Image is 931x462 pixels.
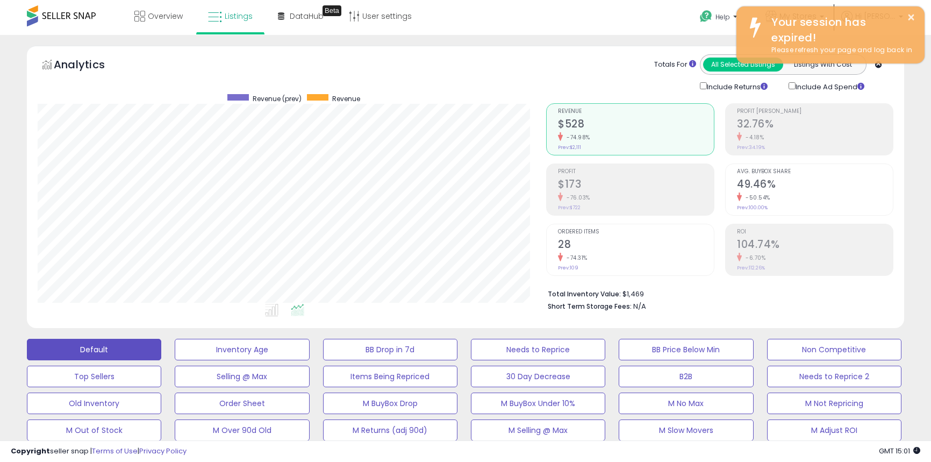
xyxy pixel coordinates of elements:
[139,446,187,456] a: Privacy Policy
[27,339,161,360] button: Default
[548,302,632,311] b: Short Term Storage Fees:
[290,11,324,22] span: DataHub
[737,178,893,193] h2: 49.46%
[471,420,605,441] button: M Selling @ Max
[471,339,605,360] button: Needs to Reprice
[323,5,341,16] div: Tooltip anchor
[558,109,714,115] span: Revenue
[558,265,578,271] small: Prev: 109
[558,204,581,211] small: Prev: $722
[323,339,457,360] button: BB Drop in 7d
[11,446,50,456] strong: Copyright
[654,60,696,70] div: Totals For
[737,118,893,132] h2: 32.76%
[175,366,309,387] button: Selling @ Max
[558,178,714,193] h2: $173
[737,238,893,253] h2: 104.74%
[175,393,309,414] button: Order Sheet
[332,94,360,103] span: Revenue
[558,229,714,235] span: Ordered Items
[27,393,161,414] button: Old Inventory
[558,169,714,175] span: Profit
[471,393,605,414] button: M BuyBox Under 10%
[767,393,901,414] button: M Not Repricing
[175,420,309,441] button: M Over 90d Old
[767,366,901,387] button: Needs to Reprice 2
[767,339,901,360] button: Non Competitive
[619,366,753,387] button: B2B
[699,10,713,23] i: Get Help
[323,420,457,441] button: M Returns (adj 90d)
[563,254,588,262] small: -74.31%
[703,58,783,72] button: All Selected Listings
[737,169,893,175] span: Avg. Buybox Share
[737,265,765,271] small: Prev: 112.26%
[737,229,893,235] span: ROI
[783,58,863,72] button: Listings With Cost
[558,118,714,132] h2: $528
[619,339,753,360] button: BB Price Below Min
[225,11,253,22] span: Listings
[619,420,753,441] button: M Slow Movers
[691,2,748,35] a: Help
[54,57,126,75] h5: Analytics
[737,204,768,211] small: Prev: 100.00%
[742,194,770,202] small: -50.54%
[563,194,590,202] small: -76.03%
[780,80,882,93] div: Include Ad Spend
[92,446,138,456] a: Terms of Use
[471,366,605,387] button: 30 Day Decrease
[548,287,885,300] li: $1,469
[715,12,730,22] span: Help
[175,339,309,360] button: Inventory Age
[763,45,916,55] div: Please refresh your page and log back in
[692,80,780,93] div: Include Returns
[879,446,920,456] span: 2025-09-12 15:01 GMT
[767,420,901,441] button: M Adjust ROI
[619,393,753,414] button: M No Max
[563,133,590,141] small: -74.98%
[742,133,764,141] small: -4.18%
[27,420,161,441] button: M Out of Stock
[558,144,581,151] small: Prev: $2,111
[323,393,457,414] button: M BuyBox Drop
[633,301,646,311] span: N/A
[737,144,765,151] small: Prev: 34.19%
[323,366,457,387] button: Items Being Repriced
[558,238,714,253] h2: 28
[548,289,621,298] b: Total Inventory Value:
[253,94,302,103] span: Revenue (prev)
[742,254,765,262] small: -6.70%
[11,446,187,457] div: seller snap | |
[737,109,893,115] span: Profit [PERSON_NAME]
[907,11,915,24] button: ×
[27,366,161,387] button: Top Sellers
[148,11,183,22] span: Overview
[763,15,916,45] div: Your session has expired!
